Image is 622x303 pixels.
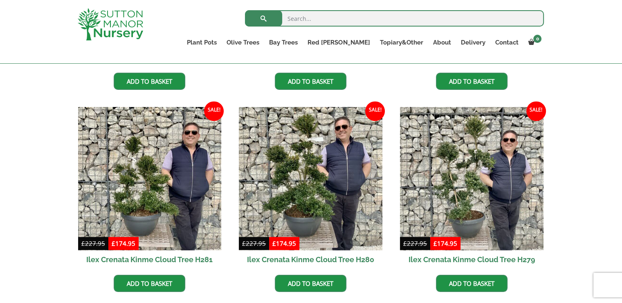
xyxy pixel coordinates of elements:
a: Red [PERSON_NAME] [303,37,375,48]
a: Olive Trees [222,37,264,48]
bdi: 227.95 [242,239,266,247]
img: logo [78,8,143,40]
span: 0 [533,35,541,43]
a: Add to basket: “Ilex Crenata Kinme Cloud Tree H279” [436,275,507,292]
h2: Ilex Crenata Kinme Cloud Tree H280 [239,250,382,269]
span: £ [81,239,85,247]
a: Delivery [456,37,490,48]
span: Sale! [204,101,224,121]
span: £ [112,239,115,247]
h2: Ilex Crenata Kinme Cloud Tree H279 [400,250,543,269]
h2: Ilex Crenata Kinme Cloud Tree H281 [78,250,222,269]
a: 0 [523,37,544,48]
bdi: 174.95 [112,239,135,247]
span: £ [242,239,246,247]
a: Bay Trees [264,37,303,48]
span: Sale! [365,101,385,121]
span: £ [433,239,437,247]
span: Sale! [526,101,546,121]
a: Plant Pots [182,37,222,48]
a: Add to basket: “Ilex Crenata Kinme Cloud Tree H281” [114,275,185,292]
a: Add to basket: “Ilex Crenata Kinme Cloud Tree H280” [275,275,346,292]
span: £ [403,239,407,247]
a: Add to basket: “Ilex Crenata Kinme Cloud Tree H284” [114,73,185,90]
a: Add to basket: “Ilex Crenata Kinme Cloud Tree H282” [436,73,507,90]
a: Add to basket: “Ilex Crenata Kinme Cloud Tree H283” [275,73,346,90]
bdi: 227.95 [81,239,105,247]
a: Sale! Ilex Crenata Kinme Cloud Tree H281 [78,107,222,269]
bdi: 174.95 [272,239,296,247]
bdi: 174.95 [433,239,457,247]
input: Search... [245,10,544,27]
img: Ilex Crenata Kinme Cloud Tree H281 [78,107,222,250]
img: Ilex Crenata Kinme Cloud Tree H279 [400,107,543,250]
bdi: 227.95 [403,239,427,247]
span: £ [272,239,276,247]
img: Ilex Crenata Kinme Cloud Tree H280 [239,107,382,250]
a: Sale! Ilex Crenata Kinme Cloud Tree H279 [400,107,543,269]
a: About [428,37,456,48]
a: Topiary&Other [375,37,428,48]
a: Contact [490,37,523,48]
a: Sale! Ilex Crenata Kinme Cloud Tree H280 [239,107,382,269]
